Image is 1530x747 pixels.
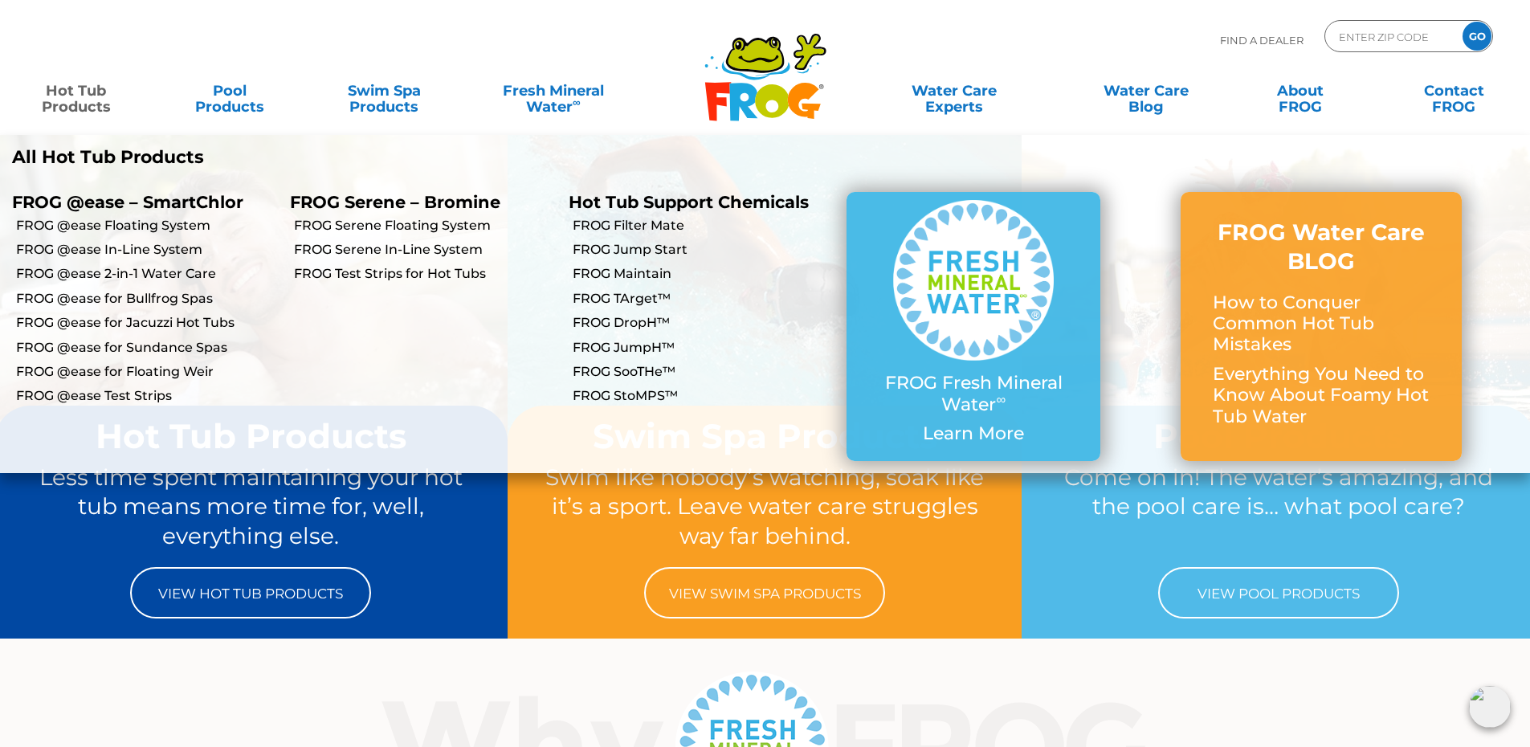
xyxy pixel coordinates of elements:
a: FROG Serene Floating System [294,217,556,235]
p: FROG @ease – SmartChlor [12,192,266,212]
a: FROG @ease for Sundance Spas [16,339,278,357]
sup: ∞ [996,391,1006,407]
a: FROG @ease Test Strips [16,387,278,405]
a: Hot Tub Support Chemicals [569,192,809,212]
a: FROG TArget™ [573,290,834,308]
a: FROG @ease 2-in-1 Water Care [16,265,278,283]
a: FROG Filter Mate [573,217,834,235]
a: FROG Maintain [573,265,834,283]
a: FROG Serene In-Line System [294,241,556,259]
p: Come on in! The water’s amazing, and the pool care is… what pool care? [1052,463,1505,551]
a: View Swim Spa Products [644,567,885,618]
p: Find A Dealer [1220,20,1304,60]
a: FROG Jump Start [573,241,834,259]
a: PoolProducts [170,75,290,107]
a: ContactFROG [1394,75,1514,107]
a: FROG SooTHe™ [573,363,834,381]
a: FROG @ease In-Line System [16,241,278,259]
a: FROG JumpH™ [573,339,834,357]
h3: FROG Water Care BLOG [1213,218,1430,276]
p: Less time spent maintaining your hot tub means more time for, well, everything else. [25,463,478,551]
input: GO [1463,22,1491,51]
p: FROG Serene – Bromine [290,192,544,212]
input: Zip Code Form [1337,25,1446,48]
a: Swim SpaProducts [324,75,444,107]
p: Swim like nobody’s watching, soak like it’s a sport. Leave water care struggles way far behind. [538,463,991,551]
p: FROG Fresh Mineral Water [879,373,1068,415]
a: FROG StoMPS™ [573,387,834,405]
sup: ∞ [573,96,581,108]
a: Fresh MineralWater∞ [478,75,628,107]
p: Everything You Need to Know About Foamy Hot Tub Water [1213,364,1430,427]
a: Water CareExperts [857,75,1051,107]
a: View Hot Tub Products [130,567,371,618]
a: Water CareBlog [1086,75,1206,107]
a: Hot TubProducts [16,75,136,107]
a: All Hot Tub Products [12,147,753,168]
p: Learn More [879,423,1068,444]
a: FROG Test Strips for Hot Tubs [294,265,556,283]
img: openIcon [1469,686,1511,728]
a: FROG @ease for Floating Weir [16,363,278,381]
a: View Pool Products [1158,567,1399,618]
a: AboutFROG [1240,75,1360,107]
a: FROG @ease for Jacuzzi Hot Tubs [16,314,278,332]
a: FROG @ease Floating System [16,217,278,235]
a: FROG @ease for Bullfrog Spas [16,290,278,308]
p: How to Conquer Common Hot Tub Mistakes [1213,292,1430,356]
a: FROG Water Care BLOG How to Conquer Common Hot Tub Mistakes Everything You Need to Know About Foa... [1213,218,1430,435]
a: FROG Fresh Mineral Water∞ Learn More [879,200,1068,452]
a: FROG DropH™ [573,314,834,332]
